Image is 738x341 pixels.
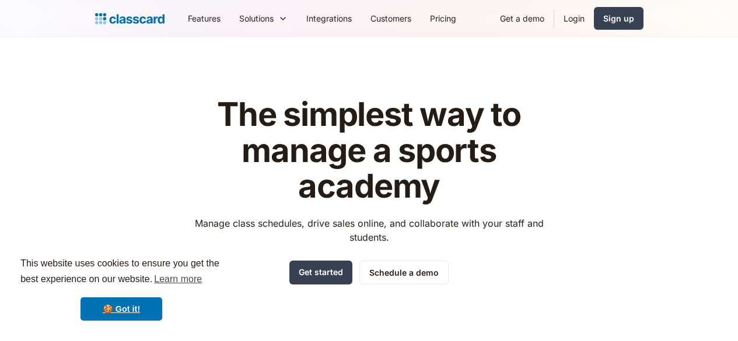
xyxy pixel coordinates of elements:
[152,270,204,288] a: learn more about cookies
[9,245,233,332] div: cookieconsent
[179,5,230,31] a: Features
[239,12,274,24] div: Solutions
[603,12,634,24] div: Sign up
[230,5,297,31] div: Solutions
[554,5,594,31] a: Login
[184,216,554,244] p: Manage class schedules, drive sales online, and collaborate with your staff and students.
[594,7,643,30] a: Sign up
[297,5,361,31] a: Integrations
[421,5,466,31] a: Pricing
[95,10,165,27] a: home
[361,5,421,31] a: Customers
[289,261,352,284] a: Get started
[81,297,162,321] a: dismiss cookie message
[359,261,449,284] a: Schedule a demo
[20,256,222,288] span: This website uses cookies to ensure you get the best experience on our website.
[184,97,554,205] h1: The simplest way to manage a sports academy
[491,5,554,31] a: Get a demo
